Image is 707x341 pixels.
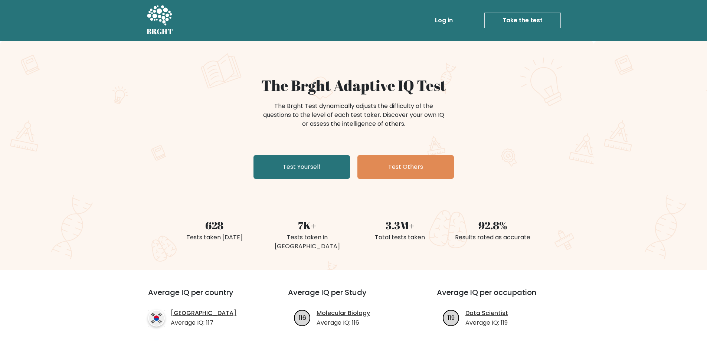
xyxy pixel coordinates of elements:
img: country [148,310,165,327]
text: 119 [448,313,455,322]
div: Total tests taken [358,233,442,242]
a: Test Yourself [253,155,350,179]
div: Tests taken in [GEOGRAPHIC_DATA] [265,233,349,251]
h1: The Brght Adaptive IQ Test [173,76,535,94]
a: Molecular Biology [317,309,370,318]
div: 92.8% [451,217,535,233]
h3: Average IQ per country [148,288,261,306]
a: BRGHT [147,3,173,38]
a: Test Others [357,155,454,179]
a: [GEOGRAPHIC_DATA] [171,309,236,318]
a: Take the test [484,13,561,28]
h3: Average IQ per Study [288,288,419,306]
text: 116 [299,313,306,322]
p: Average IQ: 116 [317,318,370,327]
div: 7K+ [265,217,349,233]
p: Average IQ: 117 [171,318,236,327]
div: Results rated as accurate [451,233,535,242]
div: 3.3M+ [358,217,442,233]
a: Data Scientist [465,309,508,318]
h5: BRGHT [147,27,173,36]
div: Tests taken [DATE] [173,233,256,242]
p: Average IQ: 119 [465,318,508,327]
div: The Brght Test dynamically adjusts the difficulty of the questions to the level of each test take... [261,102,446,128]
a: Log in [432,13,456,28]
h3: Average IQ per occupation [437,288,568,306]
div: 628 [173,217,256,233]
